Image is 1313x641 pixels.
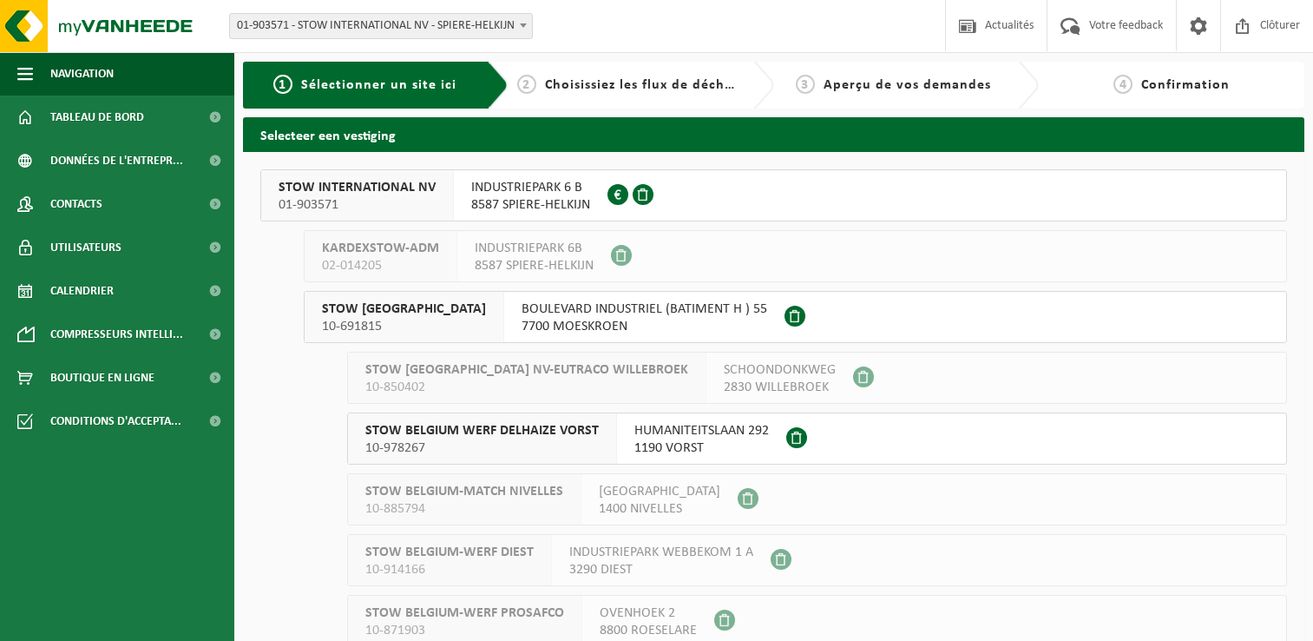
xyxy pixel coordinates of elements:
button: STOW INTERNATIONAL NV 01-903571 INDUSTRIEPARK 6 B8587 SPIERE-HELKIJN [260,169,1287,221]
span: STOW BELGIUM-WERF PROSAFCO [365,605,564,622]
span: Tableau de bord [50,96,144,139]
span: 10-885794 [365,500,563,518]
span: 3 [796,75,815,94]
span: STOW BELGIUM-MATCH NIVELLES [365,483,563,500]
span: 1190 VORST [634,439,769,457]
span: 7700 MOESKROEN [522,318,767,335]
span: KARDEXSTOW-ADM [322,240,439,257]
span: Données de l'entrepr... [50,139,183,182]
span: 10-914166 [365,561,534,578]
span: 2830 WILLEBROEK [724,379,836,396]
span: 1 [273,75,292,94]
span: HUMANITEITSLAAN 292 [634,422,769,439]
span: Compresseurs intelli... [50,313,183,356]
span: STOW INTERNATIONAL NV [279,179,436,196]
span: SCHOONDONKWEG [724,361,836,379]
span: Aperçu de vos demandes [824,78,991,92]
span: [GEOGRAPHIC_DATA] [599,483,720,500]
span: 4 [1113,75,1132,94]
span: Calendrier [50,269,114,313]
span: 02-014205 [322,257,439,274]
h2: Selecteer een vestiging [243,117,1304,151]
span: Choisissiez les flux de déchets et récipients [545,78,834,92]
span: Sélectionner un site ici [301,78,456,92]
span: 1400 NIVELLES [599,500,720,518]
button: STOW [GEOGRAPHIC_DATA] 10-691815 BOULEVARD INDUSTRIEL (BATIMENT H ) 557700 MOESKROEN [304,291,1287,343]
span: STOW [GEOGRAPHIC_DATA] NV-EUTRACO WILLEBROEK [365,361,688,379]
span: 10-978267 [365,439,599,457]
span: STOW BELGIUM-WERF DIEST [365,544,534,561]
span: STOW [GEOGRAPHIC_DATA] [322,301,486,318]
span: OVENHOEK 2 [600,605,697,622]
span: 10-850402 [365,379,688,396]
span: Utilisateurs [50,226,121,269]
span: Boutique en ligne [50,356,154,400]
span: Confirmation [1141,78,1230,92]
span: INDUSTRIEPARK 6 B [471,179,590,196]
span: STOW BELGIUM WERF DELHAIZE VORST [365,422,599,439]
span: Navigation [50,52,114,96]
span: 01-903571 - STOW INTERNATIONAL NV - SPIERE-HELKIJN [230,14,532,38]
span: Conditions d'accepta... [50,400,181,443]
span: 8800 ROESELARE [600,622,697,639]
span: BOULEVARD INDUSTRIEL (BATIMENT H ) 55 [522,301,767,318]
span: 10-871903 [365,622,564,639]
span: 10-691815 [322,318,486,335]
span: 8587 SPIERE-HELKIJN [471,196,590,214]
span: INDUSTRIEPARK 6B [475,240,594,257]
button: STOW BELGIUM WERF DELHAIZE VORST 10-978267 HUMANITEITSLAAN 2921190 VORST [347,413,1287,465]
span: INDUSTRIEPARK WEBBEKOM 1 A [569,544,753,561]
span: Contacts [50,182,102,226]
span: 01-903571 [279,196,436,214]
span: 8587 SPIERE-HELKIJN [475,257,594,274]
span: 01-903571 - STOW INTERNATIONAL NV - SPIERE-HELKIJN [229,13,533,39]
span: 2 [517,75,536,94]
span: 3290 DIEST [569,561,753,578]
